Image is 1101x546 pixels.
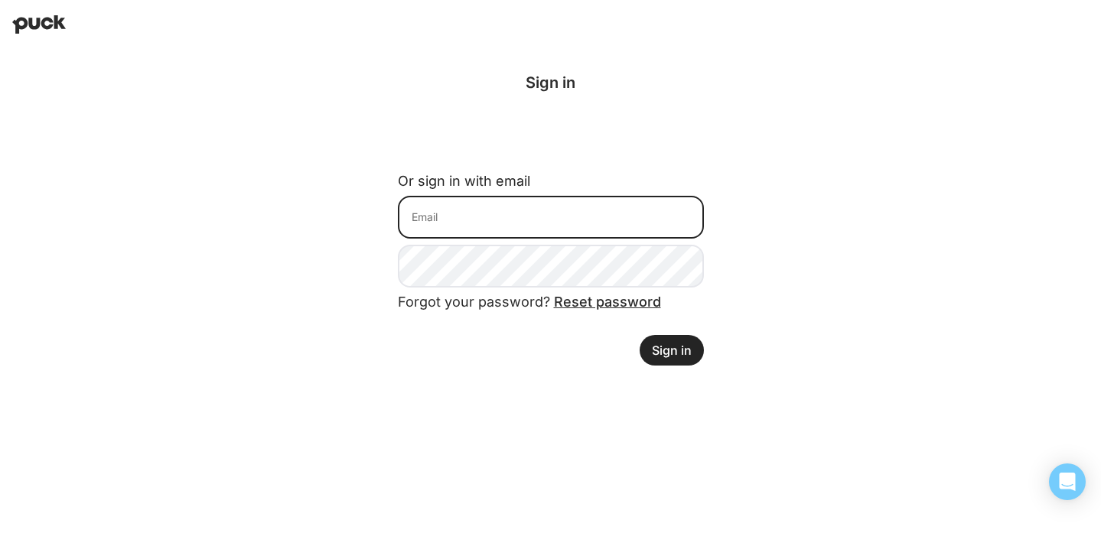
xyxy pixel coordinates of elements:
a: Reset password [554,294,661,310]
button: Sign in [640,335,704,366]
img: Puck home [12,15,66,34]
div: Open Intercom Messenger [1049,463,1086,500]
input: Email [398,196,704,239]
iframe: Sign in with Google Button [390,118,712,151]
span: Forgot your password? [398,294,661,310]
div: Sign in [398,73,704,92]
label: Or sign in with email [398,173,530,189]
